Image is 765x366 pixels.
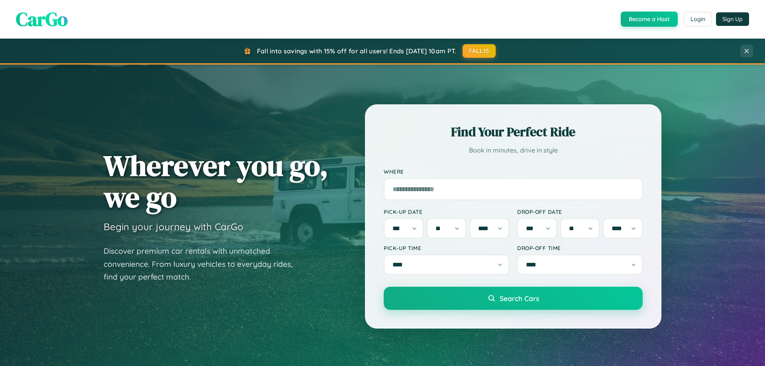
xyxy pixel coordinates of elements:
label: Pick-up Date [384,208,509,215]
p: Discover premium car rentals with unmatched convenience. From luxury vehicles to everyday rides, ... [104,245,303,284]
button: Search Cars [384,287,643,310]
span: CarGo [16,6,68,32]
label: Pick-up Time [384,245,509,251]
label: Drop-off Date [517,208,643,215]
button: FALL15 [463,44,496,58]
h2: Find Your Perfect Ride [384,123,643,141]
p: Book in minutes, drive in style [384,145,643,156]
button: Login [684,12,712,26]
button: Become a Host [621,12,678,27]
span: Search Cars [500,294,539,303]
h1: Wherever you go, we go [104,150,328,213]
h3: Begin your journey with CarGo [104,221,243,233]
span: Fall into savings with 15% off for all users! Ends [DATE] 10am PT. [257,47,457,55]
button: Sign Up [716,12,749,26]
label: Where [384,168,643,175]
label: Drop-off Time [517,245,643,251]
